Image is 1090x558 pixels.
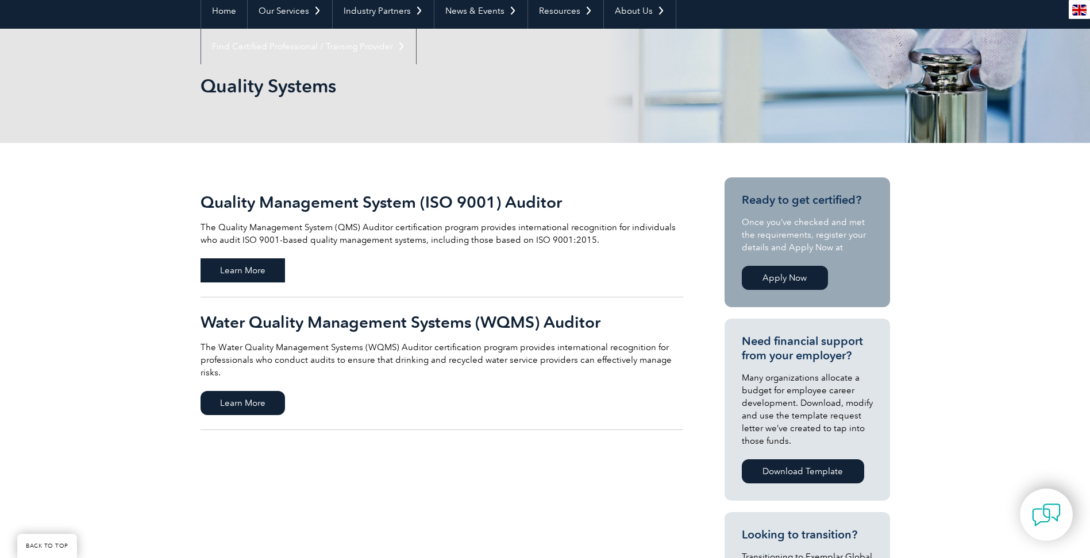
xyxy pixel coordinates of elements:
[742,266,828,290] a: Apply Now
[742,334,873,363] h3: Need financial support from your employer?
[201,29,416,64] a: Find Certified Professional / Training Provider
[1032,501,1061,529] img: contact-chat.png
[201,391,285,415] span: Learn More
[742,371,873,447] p: Many organizations allocate a budget for employee career development. Download, modify and use th...
[201,258,285,282] span: Learn More
[742,216,873,254] p: Once you’ve checked and met the requirements, register your details and Apply Now at
[201,75,642,97] h1: Quality Systems
[742,193,873,207] h3: Ready to get certified?
[201,193,683,211] h2: Quality Management System (ISO 9001) Auditor
[201,313,683,331] h2: Water Quality Management Systems (WQMS) Auditor
[201,177,683,297] a: Quality Management System (ISO 9001) Auditor The Quality Management System (QMS) Auditor certific...
[742,528,873,542] h3: Looking to transition?
[201,221,683,246] p: The Quality Management System (QMS) Auditor certification program provides international recognit...
[742,459,864,483] a: Download Template
[201,341,683,379] p: The Water Quality Management Systems (WQMS) Auditor certification program provides international ...
[1072,5,1087,15] img: en
[17,534,77,558] a: BACK TO TOP
[201,297,683,430] a: Water Quality Management Systems (WQMS) Auditor The Water Quality Management Systems (WQMS) Audit...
